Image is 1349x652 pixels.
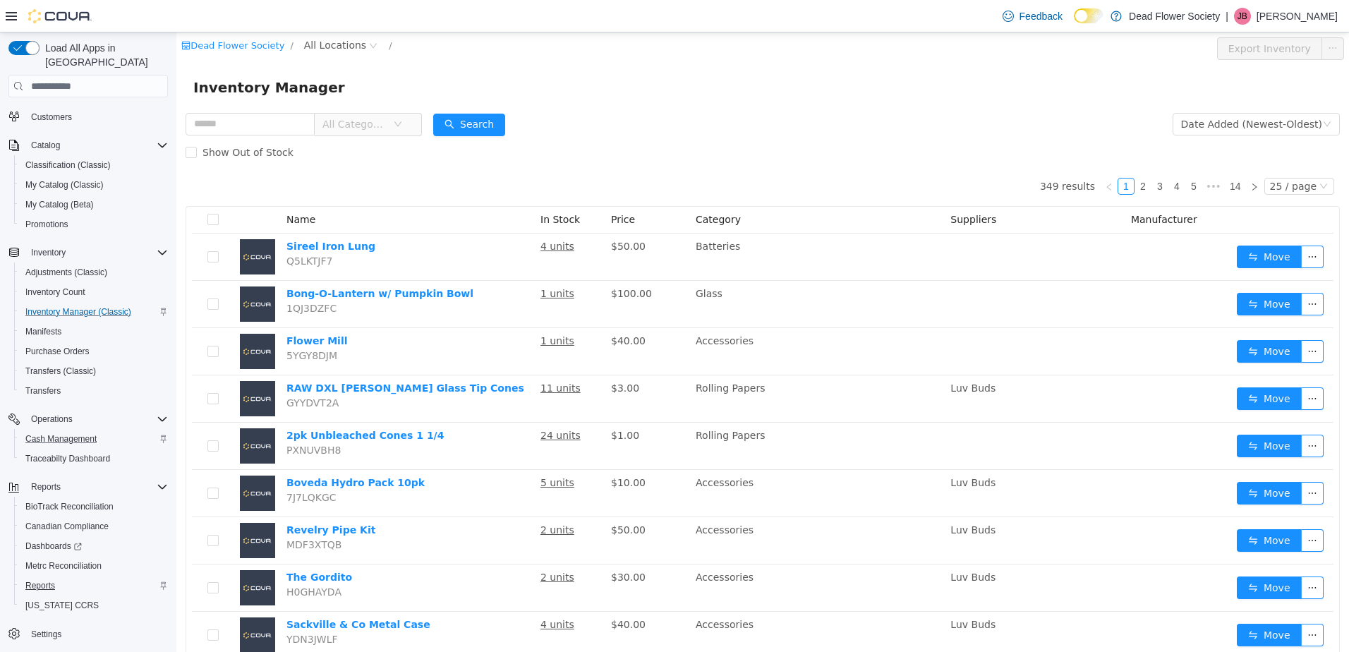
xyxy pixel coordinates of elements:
[958,145,975,162] li: 2
[1125,213,1147,236] button: icon: ellipsis
[1060,402,1125,425] button: icon: swapMove
[1257,8,1338,25] p: [PERSON_NAME]
[14,175,174,195] button: My Catalog (Classic)
[25,625,168,643] span: Settings
[514,343,768,390] td: Rolling Papers
[25,326,61,337] span: Manifests
[25,219,68,230] span: Promotions
[20,196,99,213] a: My Catalog (Beta)
[364,539,398,550] u: 2 units
[1026,145,1048,162] li: Next 5 Pages
[364,350,404,361] u: 11 units
[1060,308,1125,330] button: icon: swapMove
[364,303,398,314] u: 1 units
[1234,8,1251,25] div: Jamie Bowen
[20,597,104,614] a: [US_STATE] CCRS
[20,323,168,340] span: Manifests
[20,176,109,193] a: My Catalog (Classic)
[110,397,267,409] a: 2pk Unbleached Cones 1 1/4
[20,382,168,399] span: Transfers
[20,538,87,555] a: Dashboards
[14,497,174,517] button: BioTrack Reconciliation
[364,255,398,267] u: 1 units
[774,492,819,503] span: Luv Buds
[20,284,91,301] a: Inventory Count
[993,146,1008,162] a: 4
[14,322,174,342] button: Manifests
[14,596,174,615] button: [US_STATE] CCRS
[20,518,168,535] span: Canadian Compliance
[110,303,171,314] a: Flower Mill
[864,145,919,162] li: 349 results
[435,586,469,598] span: $40.00
[14,556,174,576] button: Metrc Reconciliation
[146,85,210,99] span: All Categories
[1125,402,1147,425] button: icon: ellipsis
[25,521,109,532] span: Canadian Compliance
[63,538,99,573] img: The Gordito placeholder
[514,485,768,532] td: Accessories
[1074,23,1075,24] span: Dark Mode
[514,201,768,248] td: Batteries
[110,492,199,503] a: Revelry Pipe Kit
[20,114,123,126] span: Show Out of Stock
[3,243,174,262] button: Inventory
[63,443,99,478] img: Boveda Hydro Pack 10pk placeholder
[110,223,156,234] span: Q5LKTJF7
[110,445,248,456] a: Boveda Hydro Pack 10pk
[14,576,174,596] button: Reports
[114,8,116,18] span: /
[20,498,168,515] span: BioTrack Reconciliation
[25,478,66,495] button: Reports
[5,8,108,18] a: icon: shopDead Flower Society
[3,477,174,497] button: Reports
[14,302,174,322] button: Inventory Manager (Classic)
[514,532,768,579] td: Accessories
[1060,497,1125,519] button: icon: swapMove
[364,445,398,456] u: 5 units
[14,517,174,536] button: Canadian Compliance
[25,411,78,428] button: Operations
[63,301,99,337] img: Flower Mill placeholder
[25,600,99,611] span: [US_STATE] CCRS
[1143,150,1151,159] i: icon: down
[20,157,168,174] span: Classification (Classic)
[435,539,469,550] span: $30.00
[110,350,348,361] a: RAW DXL [PERSON_NAME] Glass Tip Cones
[1125,260,1147,283] button: icon: ellipsis
[3,409,174,429] button: Operations
[435,181,459,193] span: Price
[20,498,119,515] a: BioTrack Reconciliation
[435,397,463,409] span: $1.00
[20,597,168,614] span: Washington CCRS
[14,262,174,282] button: Adjustments (Classic)
[20,363,168,380] span: Transfers (Classic)
[20,557,107,574] a: Metrc Reconciliation
[514,437,768,485] td: Accessories
[25,109,78,126] a: Customers
[25,137,66,154] button: Catalog
[25,411,168,428] span: Operations
[25,159,111,171] span: Classification (Classic)
[20,430,168,447] span: Cash Management
[110,539,176,550] a: The Gordito
[1020,9,1063,23] span: Feedback
[20,176,168,193] span: My Catalog (Classic)
[928,150,937,159] i: icon: left
[20,363,102,380] a: Transfers (Classic)
[20,157,116,174] a: Classification (Classic)
[20,303,168,320] span: Inventory Manager (Classic)
[941,145,958,162] li: 1
[1226,8,1228,25] p: |
[14,449,174,469] button: Traceabilty Dashboard
[20,577,61,594] a: Reports
[1060,449,1125,472] button: icon: swapMove
[3,135,174,155] button: Catalog
[25,306,131,318] span: Inventory Manager (Classic)
[364,397,404,409] u: 24 units
[25,580,55,591] span: Reports
[992,145,1009,162] li: 4
[1125,544,1147,567] button: icon: ellipsis
[31,247,66,258] span: Inventory
[364,586,398,598] u: 4 units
